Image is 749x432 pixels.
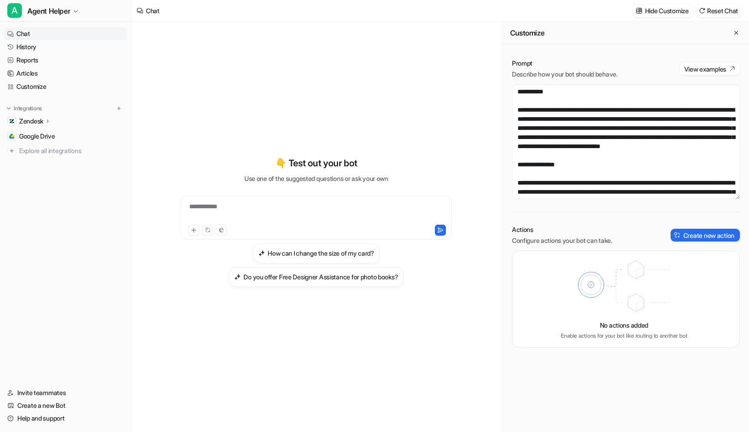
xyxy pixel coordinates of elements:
button: Do you offer Free Designer Assistance for photo books?Do you offer Free Designer Assistance for p... [229,267,403,287]
p: Describe how your bot should behave. [512,70,618,79]
a: Reports [4,54,127,67]
p: Use one of the suggested questions or ask your own [244,174,388,183]
p: Hide Customize [645,6,689,15]
div: Chat [146,6,160,15]
img: Do you offer Free Designer Assistance for photo books? [234,273,241,280]
img: create-action-icon.svg [674,232,681,238]
p: Configure actions your bot can take. [512,236,612,245]
p: Enable actions for your bot like routing to another bot [561,332,687,340]
button: Close flyout [731,27,742,38]
a: History [4,41,127,53]
img: explore all integrations [7,146,16,155]
button: How can I change the size of my card?How can I change the size of my card? [253,243,380,263]
img: Zendesk [9,118,15,124]
h3: Do you offer Free Designer Assistance for photo books? [243,272,398,282]
button: Hide Customize [633,4,692,17]
p: Integrations [14,105,42,112]
img: reset [699,7,705,14]
a: Explore all integrations [4,144,127,157]
a: Google DriveGoogle Drive [4,130,127,143]
span: Google Drive [19,132,55,141]
a: Customize [4,80,127,93]
span: Explore all integrations [19,144,124,158]
img: Google Drive [9,134,15,139]
img: expand menu [5,105,12,112]
button: Reset Chat [696,4,742,17]
img: customize [636,7,642,14]
button: Create new action [671,229,740,242]
span: Agent Helper [27,5,70,17]
button: View examples [680,62,740,75]
a: Help and support [4,412,127,425]
p: Zendesk [19,117,43,126]
h2: Customize [510,28,544,37]
p: Actions [512,225,612,234]
span: A [7,3,22,18]
p: No actions added [600,320,649,330]
img: How can I change the size of my card? [258,250,265,257]
p: Prompt [512,59,618,68]
h3: How can I change the size of my card? [268,248,374,258]
button: Integrations [4,104,45,113]
a: Create a new Bot [4,399,127,412]
img: menu_add.svg [116,105,122,112]
a: Articles [4,67,127,80]
a: Chat [4,27,127,40]
a: Invite teammates [4,386,127,399]
p: 👇 Test out your bot [275,156,357,170]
